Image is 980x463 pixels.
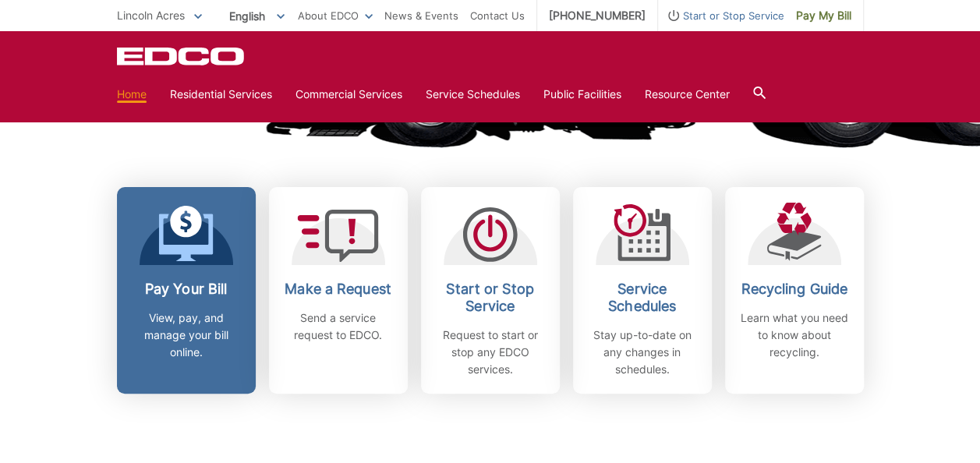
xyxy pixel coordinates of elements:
[573,187,712,394] a: Service Schedules Stay up-to-date on any changes in schedules.
[117,86,147,103] a: Home
[470,7,525,24] a: Contact Us
[218,3,296,29] span: English
[433,327,548,378] p: Request to start or stop any EDCO services.
[281,309,396,344] p: Send a service request to EDCO.
[737,281,852,298] h2: Recycling Guide
[129,281,244,298] h2: Pay Your Bill
[129,309,244,361] p: View, pay, and manage your bill online.
[737,309,852,361] p: Learn what you need to know about recycling.
[269,187,408,394] a: Make a Request Send a service request to EDCO.
[433,281,548,315] h2: Start or Stop Service
[645,86,730,103] a: Resource Center
[281,281,396,298] h2: Make a Request
[585,327,700,378] p: Stay up-to-date on any changes in schedules.
[585,281,700,315] h2: Service Schedules
[384,7,458,24] a: News & Events
[298,7,373,24] a: About EDCO
[117,187,256,394] a: Pay Your Bill View, pay, and manage your bill online.
[117,47,246,65] a: EDCD logo. Return to the homepage.
[796,7,851,24] span: Pay My Bill
[295,86,402,103] a: Commercial Services
[725,187,864,394] a: Recycling Guide Learn what you need to know about recycling.
[426,86,520,103] a: Service Schedules
[543,86,621,103] a: Public Facilities
[117,9,185,22] span: Lincoln Acres
[170,86,272,103] a: Residential Services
